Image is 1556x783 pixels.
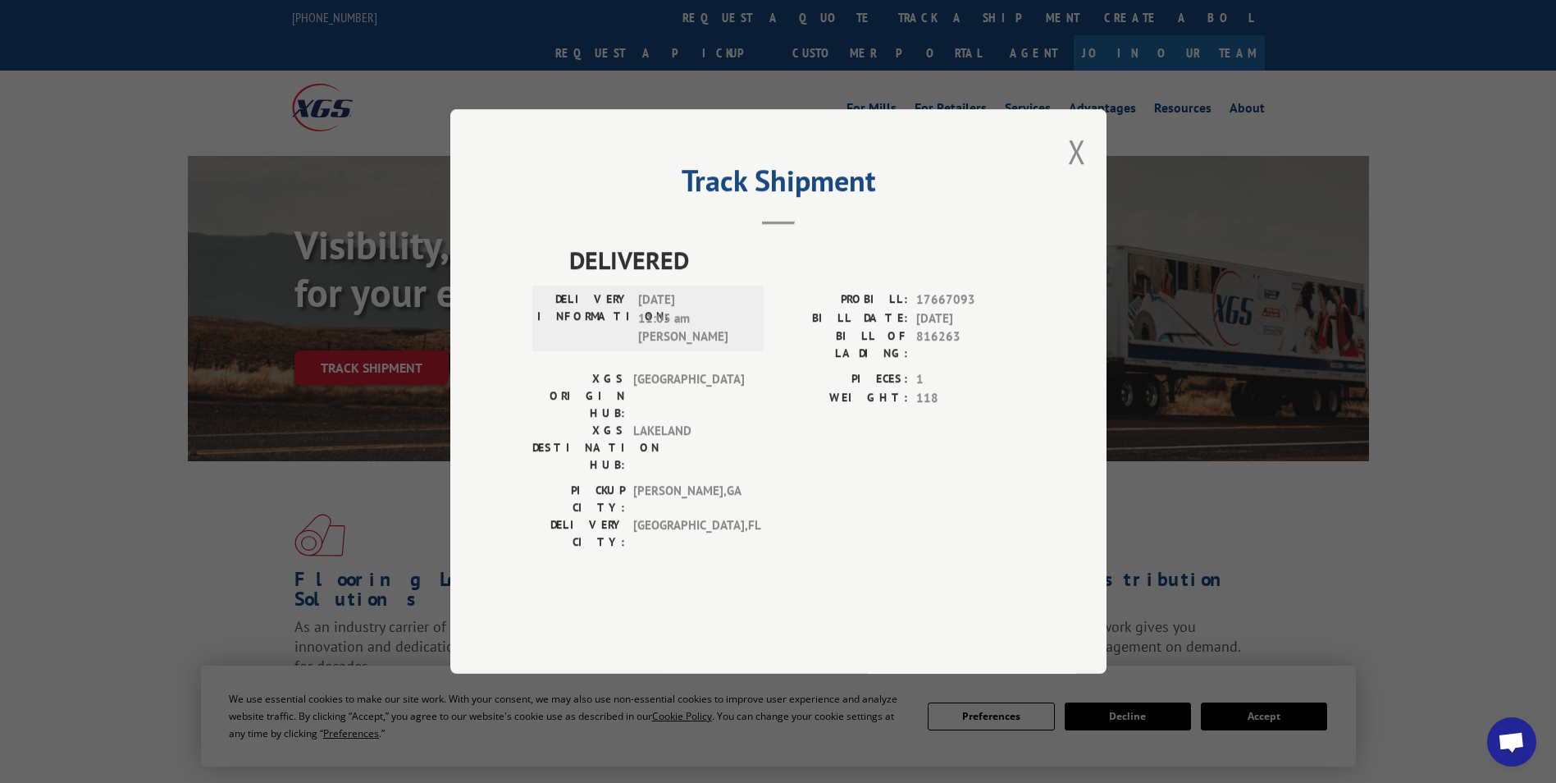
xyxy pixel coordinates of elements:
[778,291,908,309] label: PROBILL:
[569,241,1024,278] span: DELIVERED
[1487,717,1536,767] div: Open chat
[778,309,908,328] label: BILL DATE:
[1068,130,1086,173] button: Close modal
[916,291,1024,309] span: 17667093
[532,370,625,422] label: XGS ORIGIN HUB:
[778,327,908,362] label: BILL OF LADING:
[778,389,908,408] label: WEIGHT:
[916,327,1024,362] span: 816263
[532,482,625,516] label: PICKUP CITY:
[633,422,744,474] span: LAKELAND
[916,309,1024,328] span: [DATE]
[532,422,625,474] label: XGS DESTINATION HUB:
[633,516,744,551] span: [GEOGRAPHIC_DATA] , FL
[916,370,1024,389] span: 1
[532,169,1024,200] h2: Track Shipment
[916,389,1024,408] span: 118
[638,291,749,346] span: [DATE] 11:05 am [PERSON_NAME]
[633,482,744,516] span: [PERSON_NAME] , GA
[633,370,744,422] span: [GEOGRAPHIC_DATA]
[778,370,908,389] label: PIECES:
[537,291,630,346] label: DELIVERY INFORMATION:
[532,516,625,551] label: DELIVERY CITY:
